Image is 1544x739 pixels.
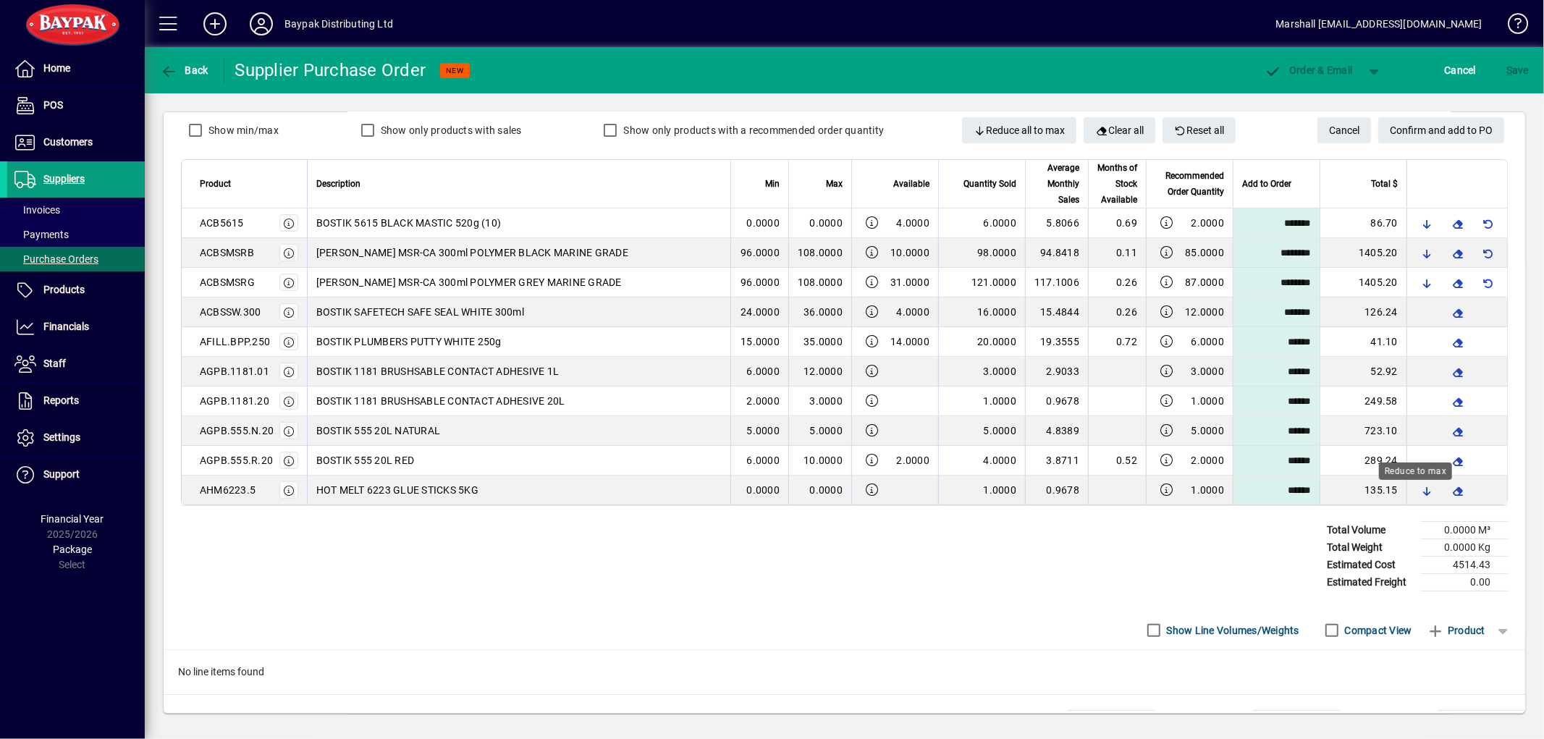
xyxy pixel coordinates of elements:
span: 5.0000 [1191,423,1225,438]
td: BOSTIK 5615 BLACK MASTIC 520g (10) [307,208,730,238]
span: 20.0000 [977,336,1016,347]
span: 2.0000 [897,453,930,468]
td: Total Volume [1320,522,1421,539]
span: Reports [43,394,79,406]
span: 1.0000 [1191,394,1225,408]
span: Home [43,62,70,74]
a: Customers [7,124,145,161]
span: Invoices [14,204,60,216]
td: 15.4844 [1025,297,1088,327]
a: Staff [7,346,145,382]
a: Knowledge Base [1497,3,1526,50]
a: POS [7,88,145,124]
td: BOSTIK 1181 BRUSHSABLE CONTACT ADHESIVE 1L [307,357,730,387]
span: Products [43,284,85,295]
div: Baypak Distributing Ltd [284,12,393,35]
button: Cancel [1441,57,1480,83]
td: 6.0000 [730,446,788,476]
div: AGPB.555.R.20 [200,453,273,468]
span: Support [43,468,80,480]
span: 1.0000 [984,484,1017,496]
td: 0.9678 [1025,476,1088,504]
span: 6.0000 [1191,334,1225,349]
td: 52.92 [1320,357,1406,387]
span: 3.0000 [984,366,1017,377]
td: 0.00 [1421,574,1508,591]
td: Total Weight [1320,539,1421,557]
td: 5.0000 [730,416,788,446]
div: Supplier Purchase Order [235,59,426,82]
td: 1405.20 [1320,238,1406,268]
span: Quantity Sold [963,176,1016,192]
span: 87.0000 [1185,275,1224,290]
span: Product [200,176,231,192]
a: Purchase Orders [7,247,145,271]
td: 0.0000 [730,476,788,504]
div: ACB5615 [200,216,244,230]
td: Estimated Cost [1320,557,1421,574]
label: Show only products with a recommended order quantity [620,123,884,138]
span: Product [1427,619,1485,642]
td: 19.3555 [1025,327,1088,357]
td: 96.0000 [730,238,788,268]
td: 3.8711 [1025,446,1088,476]
span: Confirm and add to PO [1390,119,1493,143]
span: Add to Order [1242,176,1291,192]
span: 16.0000 [977,306,1016,318]
span: 14.0000 [890,334,929,349]
span: Cancel [1445,59,1477,82]
button: Confirm and add to PO [1378,117,1504,143]
div: No line items found [164,650,1525,694]
span: 10.0000 [890,245,929,260]
button: Cancel [1317,117,1371,143]
div: AGPB.1181.01 [200,364,269,379]
button: Reduce all to max [962,117,1077,143]
div: AFILL.BPP.250 [200,334,270,349]
span: Payments [14,229,69,240]
span: 5.0000 [984,425,1017,436]
td: 117.1006 [1025,268,1088,297]
label: Compact View [1342,623,1412,638]
span: Clear all [1095,119,1144,143]
span: Financials [43,321,89,332]
span: Cancel [1329,119,1359,143]
span: Back [160,64,208,76]
span: 3.0000 [1191,364,1225,379]
button: Order & Email [1257,57,1360,83]
td: Total Volume [981,711,1068,728]
td: 249.58 [1320,387,1406,416]
span: Months of Stock Available [1097,160,1137,208]
td: 0.0000 [788,208,851,238]
td: 0.11 [1088,238,1146,268]
span: NEW [446,66,464,75]
td: 0.26 [1088,297,1146,327]
td: 108.0000 [788,268,851,297]
td: 723.10 [1320,416,1406,446]
td: 10.0000 [788,446,851,476]
a: Financials [7,309,145,345]
span: Financial Year [41,513,104,525]
a: Products [7,272,145,308]
td: 6.0000 [730,357,788,387]
td: Freight [1166,711,1253,728]
span: POS [43,99,63,111]
a: Invoices [7,198,145,222]
td: 4514.43 [1421,557,1508,574]
span: 85.0000 [1185,245,1224,260]
td: 0.69 [1088,208,1146,238]
td: 0.0000 [730,208,788,238]
td: 0.52 [1088,446,1146,476]
td: 2.9033 [1025,357,1088,387]
span: 4.0000 [897,216,930,230]
div: Marshall [EMAIL_ADDRESS][DOMAIN_NAME] [1276,12,1482,35]
td: Estimated Freight [1320,574,1421,591]
td: 36.0000 [788,297,851,327]
label: Show only products with sales [378,123,522,138]
span: Package [53,544,92,555]
td: 126.24 [1320,297,1406,327]
span: Recommended Order Quantity [1155,168,1224,200]
div: AGPB.555.N.20 [200,423,274,438]
td: 0.00 [1253,711,1340,728]
span: S [1506,64,1512,76]
a: Reports [7,383,145,419]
